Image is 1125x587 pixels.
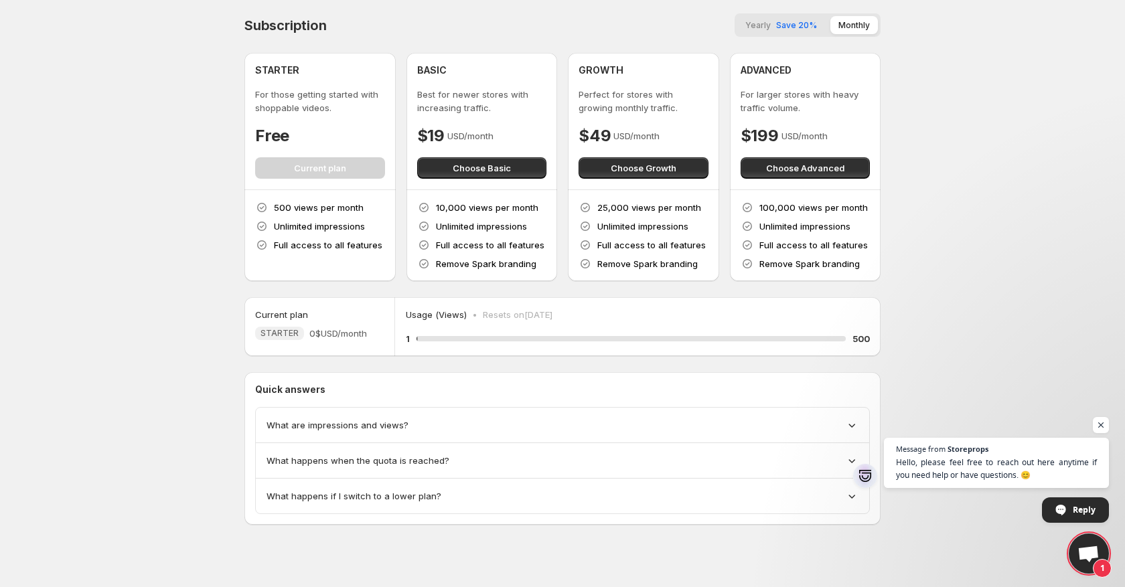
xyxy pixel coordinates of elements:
[741,125,779,147] h4: $199
[453,161,511,175] span: Choose Basic
[436,201,538,214] p: 10,000 views per month
[483,308,552,321] p: Resets on [DATE]
[759,257,860,270] p: Remove Spark branding
[896,456,1097,481] span: Hello, please feel free to reach out here anytime if you need help or have questions. 😊
[737,16,825,34] button: YearlySave 20%
[597,201,701,214] p: 25,000 views per month
[1073,498,1096,521] span: Reply
[309,327,367,340] span: 0$ USD/month
[267,489,441,503] span: What happens if I switch to a lower plan?
[255,383,870,396] p: Quick answers
[759,201,868,214] p: 100,000 views per month
[255,88,385,114] p: For those getting started with shoppable videos.
[579,64,623,77] h4: GROWTH
[766,161,844,175] span: Choose Advanced
[417,64,447,77] h4: BASIC
[260,328,299,339] span: STARTER
[741,157,871,179] button: Choose Advanced
[579,125,611,147] h4: $49
[597,257,698,270] p: Remove Spark branding
[741,88,871,114] p: For larger stores with heavy traffic volume.
[244,17,327,33] h4: Subscription
[417,125,445,147] h4: $19
[611,161,676,175] span: Choose Growth
[741,64,792,77] h4: ADVANCED
[417,157,547,179] button: Choose Basic
[948,445,988,452] span: Storeprops
[781,129,828,143] p: USD/month
[1093,559,1112,578] span: 1
[597,220,688,233] p: Unlimited impressions
[852,332,870,345] h5: 500
[1069,533,1109,574] div: Open chat
[274,238,382,252] p: Full access to all features
[759,220,850,233] p: Unlimited impressions
[267,418,408,432] span: What are impressions and views?
[436,238,544,252] p: Full access to all features
[255,125,289,147] h4: Free
[274,220,365,233] p: Unlimited impressions
[255,64,299,77] h4: STARTER
[274,201,364,214] p: 500 views per month
[406,308,467,321] p: Usage (Views)
[436,257,536,270] p: Remove Spark branding
[417,88,547,114] p: Best for newer stores with increasing traffic.
[597,238,706,252] p: Full access to all features
[745,20,771,30] span: Yearly
[447,129,494,143] p: USD/month
[406,332,410,345] h5: 1
[776,20,817,30] span: Save 20%
[896,445,946,452] span: Message from
[267,454,449,467] span: What happens when the quota is reached?
[579,157,708,179] button: Choose Growth
[436,220,527,233] p: Unlimited impressions
[830,16,878,34] button: Monthly
[472,308,477,321] p: •
[613,129,660,143] p: USD/month
[759,238,868,252] p: Full access to all features
[579,88,708,114] p: Perfect for stores with growing monthly traffic.
[255,308,308,321] h5: Current plan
